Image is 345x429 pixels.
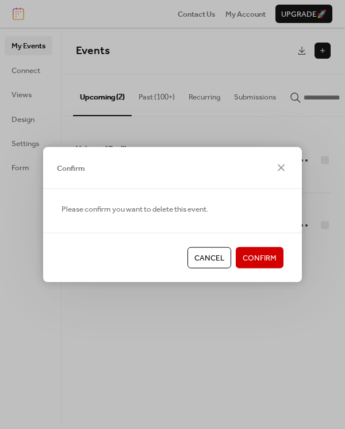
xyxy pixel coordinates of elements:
[187,247,231,268] button: Cancel
[236,247,283,268] button: Confirm
[194,252,224,264] span: Cancel
[243,252,277,264] span: Confirm
[57,162,85,174] span: Confirm
[62,204,208,215] span: Please confirm you want to delete this event.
